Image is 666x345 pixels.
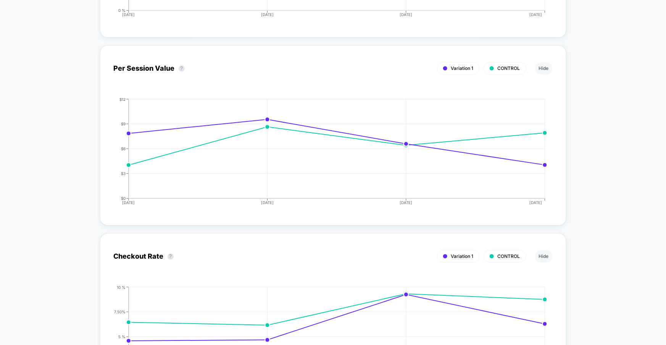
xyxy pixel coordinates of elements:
tspan: [DATE] [529,200,542,205]
button: Hide [535,250,553,262]
tspan: $0 [121,196,126,200]
span: Variation 1 [451,65,474,71]
span: CONTROL [498,65,520,71]
span: Variation 1 [451,253,474,259]
tspan: [DATE] [400,12,413,17]
tspan: $12 [119,97,126,101]
tspan: $9 [121,121,126,126]
tspan: [DATE] [123,12,135,17]
tspan: [DATE] [123,200,135,205]
tspan: [DATE] [261,12,274,17]
tspan: 5 % [118,334,126,339]
tspan: $6 [121,146,126,151]
tspan: [DATE] [529,12,542,17]
div: PER_SESSION_VALUE [106,97,545,212]
tspan: 10 % [117,285,126,289]
tspan: [DATE] [261,200,274,205]
span: CONTROL [498,253,520,259]
button: ? [179,65,185,71]
tspan: $3 [121,171,126,175]
tspan: [DATE] [400,200,413,205]
tspan: 7.50% [114,309,126,314]
tspan: 0 % [118,8,126,12]
button: ? [168,253,174,259]
button: Hide [535,62,553,75]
